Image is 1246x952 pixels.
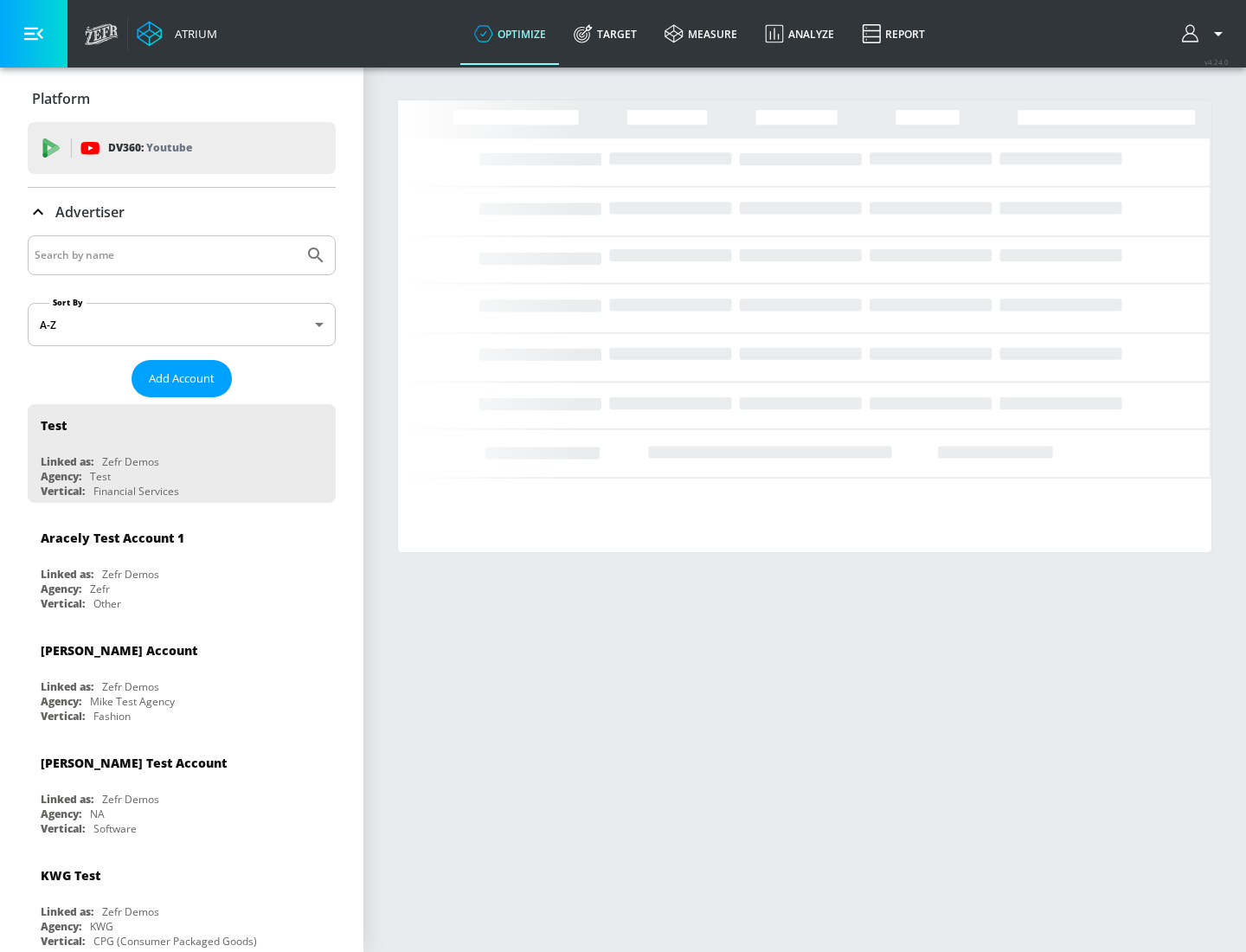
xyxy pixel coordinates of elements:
div: KWG [90,919,113,934]
div: Linked as: [41,567,93,582]
div: Agency: [41,469,81,484]
span: Add Account [149,369,215,389]
div: Aracely Test Account 1 [41,530,184,546]
div: [PERSON_NAME] Test Account [41,755,227,771]
div: Vertical: [41,709,85,724]
a: Atrium [137,21,217,47]
div: Vertical: [41,934,85,949]
div: [PERSON_NAME] Test AccountLinked as:Zefr DemosAgency:NAVertical:Software [28,742,336,840]
div: Linked as: [41,904,93,919]
div: Zefr Demos [102,679,159,694]
div: Test [41,417,67,434]
div: DV360: Youtube [28,122,336,174]
div: TestLinked as:Zefr DemosAgency:TestVertical:Financial Services [28,404,336,503]
div: Vertical: [41,596,85,611]
div: Vertical: [41,484,85,499]
button: Add Account [132,360,232,397]
div: Linked as: [41,792,93,807]
p: DV360: [108,138,192,158]
div: [PERSON_NAME] AccountLinked as:Zefr DemosAgency:Mike Test AgencyVertical:Fashion [28,629,336,728]
div: Linked as: [41,454,93,469]
div: NA [90,807,105,821]
div: Vertical: [41,821,85,836]
div: Zefr Demos [102,454,159,469]
div: Agency: [41,582,81,596]
a: Target [560,3,651,65]
div: Platform [28,74,336,123]
div: Zefr Demos [102,792,159,807]
a: optimize [460,3,560,65]
div: Aracely Test Account 1Linked as:Zefr DemosAgency:ZefrVertical:Other [28,517,336,615]
div: Advertiser [28,188,336,236]
a: Analyze [751,3,848,65]
div: Agency: [41,694,81,709]
div: Mike Test Agency [90,694,175,709]
div: Agency: [41,919,81,934]
div: Other [93,596,121,611]
p: Advertiser [55,203,125,222]
div: Financial Services [93,484,179,499]
div: KWG Test [41,867,100,884]
div: Fashion [93,709,131,724]
div: Software [93,821,137,836]
span: v 4.24.0 [1204,57,1229,67]
a: Report [848,3,939,65]
a: measure [651,3,751,65]
div: A-Z [28,303,336,346]
div: Zefr [90,582,110,596]
div: Atrium [168,26,217,42]
div: [PERSON_NAME] Account [41,642,197,659]
div: Agency: [41,807,81,821]
div: CPG (Consumer Packaged Goods) [93,934,257,949]
label: Sort By [49,297,87,308]
div: Zefr Demos [102,567,159,582]
p: Platform [32,89,90,108]
div: Test [90,469,111,484]
p: Youtube [146,138,192,157]
div: Linked as: [41,679,93,694]
input: Search by name [35,244,297,267]
div: Zefr Demos [102,904,159,919]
